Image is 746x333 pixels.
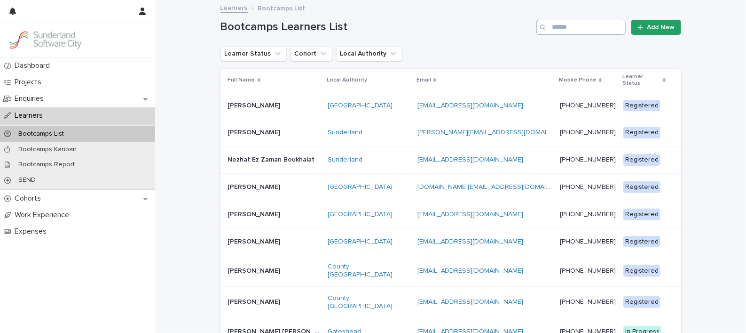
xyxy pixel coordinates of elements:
[220,2,248,13] a: Learners
[623,100,660,112] div: Registered
[631,20,681,35] a: Add New
[560,129,616,136] a: [PHONE_NUMBER]
[328,294,410,310] a: County [GEOGRAPHIC_DATA]
[228,265,283,275] p: [PERSON_NAME]
[11,111,50,120] p: Learners
[417,268,524,274] a: [EMAIL_ADDRESS][DOMAIN_NAME]
[11,130,71,138] p: Bootcamps List
[228,209,283,219] p: [PERSON_NAME]
[220,228,681,255] tr: [PERSON_NAME][PERSON_NAME] [GEOGRAPHIC_DATA] [EMAIL_ADDRESS][DOMAIN_NAME] [PHONE_NUMBER] Registered
[11,146,84,154] p: Bootcamps Kanban
[220,92,681,119] tr: [PERSON_NAME][PERSON_NAME] [GEOGRAPHIC_DATA] [EMAIL_ADDRESS][DOMAIN_NAME] [PHONE_NUMBER] Registered
[560,238,616,245] a: [PHONE_NUMBER]
[560,102,616,109] a: [PHONE_NUMBER]
[560,211,616,218] a: [PHONE_NUMBER]
[220,286,681,318] tr: [PERSON_NAME][PERSON_NAME] County [GEOGRAPHIC_DATA] [EMAIL_ADDRESS][DOMAIN_NAME] [PHONE_NUMBER] R...
[623,236,660,248] div: Registered
[417,129,575,136] a: [PERSON_NAME][EMAIL_ADDRESS][DOMAIN_NAME]
[623,181,660,193] div: Registered
[623,127,660,138] div: Registered
[328,156,362,164] a: Sunderland
[559,75,597,85] p: Mobile Phone
[328,183,393,191] a: [GEOGRAPHIC_DATA]
[623,209,660,220] div: Registered
[536,20,626,35] input: Search
[228,296,283,306] p: [PERSON_NAME]
[417,102,524,109] a: [EMAIL_ADDRESS][DOMAIN_NAME]
[220,201,681,228] tr: [PERSON_NAME][PERSON_NAME] [GEOGRAPHIC_DATA] [EMAIL_ADDRESS][DOMAIN_NAME] [PHONE_NUMBER] Registered
[327,75,367,85] p: Local Authority
[228,75,255,85] p: Full Name
[228,100,283,110] p: [PERSON_NAME]
[328,238,393,246] a: [GEOGRAPHIC_DATA]
[623,154,660,166] div: Registered
[11,78,49,87] p: Projects
[258,2,306,13] p: Bootcamps List
[228,236,283,246] p: [PERSON_NAME]
[11,94,51,103] p: Enquiries
[328,263,410,279] a: County [GEOGRAPHIC_DATA]
[623,296,660,308] div: Registered
[417,211,524,218] a: [EMAIL_ADDRESS][DOMAIN_NAME]
[228,154,317,164] p: Nezhat Ez Zaman Boukhalat
[220,255,681,287] tr: [PERSON_NAME][PERSON_NAME] County [GEOGRAPHIC_DATA] [EMAIL_ADDRESS][DOMAIN_NAME] [PHONE_NUMBER] R...
[560,184,616,190] a: [PHONE_NUMBER]
[417,184,574,190] a: [DOMAIN_NAME][EMAIL_ADDRESS][DOMAIN_NAME]
[220,146,681,174] tr: Nezhat Ez Zaman BoukhalatNezhat Ez Zaman Boukhalat Sunderland [EMAIL_ADDRESS][DOMAIN_NAME] [PHONE...
[220,20,533,34] h1: Bootcamps Learners List
[291,46,332,61] button: Cohort
[417,156,524,163] a: [EMAIL_ADDRESS][DOMAIN_NAME]
[417,299,524,305] a: [EMAIL_ADDRESS][DOMAIN_NAME]
[623,265,660,277] div: Registered
[220,173,681,201] tr: [PERSON_NAME][PERSON_NAME] [GEOGRAPHIC_DATA] [DOMAIN_NAME][EMAIL_ADDRESS][DOMAIN_NAME] [PHONE_NUM...
[11,194,48,203] p: Cohorts
[11,211,77,219] p: Work Experience
[228,127,283,137] p: [PERSON_NAME]
[560,156,616,163] a: [PHONE_NUMBER]
[622,72,660,89] p: Learner Status
[11,176,43,184] p: SEND
[328,211,393,219] a: [GEOGRAPHIC_DATA]
[336,46,402,61] button: Local Authority
[417,238,524,245] a: [EMAIL_ADDRESS][DOMAIN_NAME]
[328,102,393,110] a: [GEOGRAPHIC_DATA]
[11,227,54,236] p: Expenses
[328,129,362,137] a: Sunderland
[11,161,82,169] p: Bootcamps Report
[560,299,616,305] a: [PHONE_NUMBER]
[228,181,283,191] p: [PERSON_NAME]
[8,31,83,49] img: GVzBcg19RCOYju8xzymn
[416,75,431,85] p: Email
[220,46,287,61] button: Learner Status
[220,119,681,146] tr: [PERSON_NAME][PERSON_NAME] Sunderland [PERSON_NAME][EMAIL_ADDRESS][DOMAIN_NAME] [PHONE_NUMBER] Re...
[647,24,675,31] span: Add New
[560,268,616,274] a: [PHONE_NUMBER]
[11,61,57,70] p: Dashboard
